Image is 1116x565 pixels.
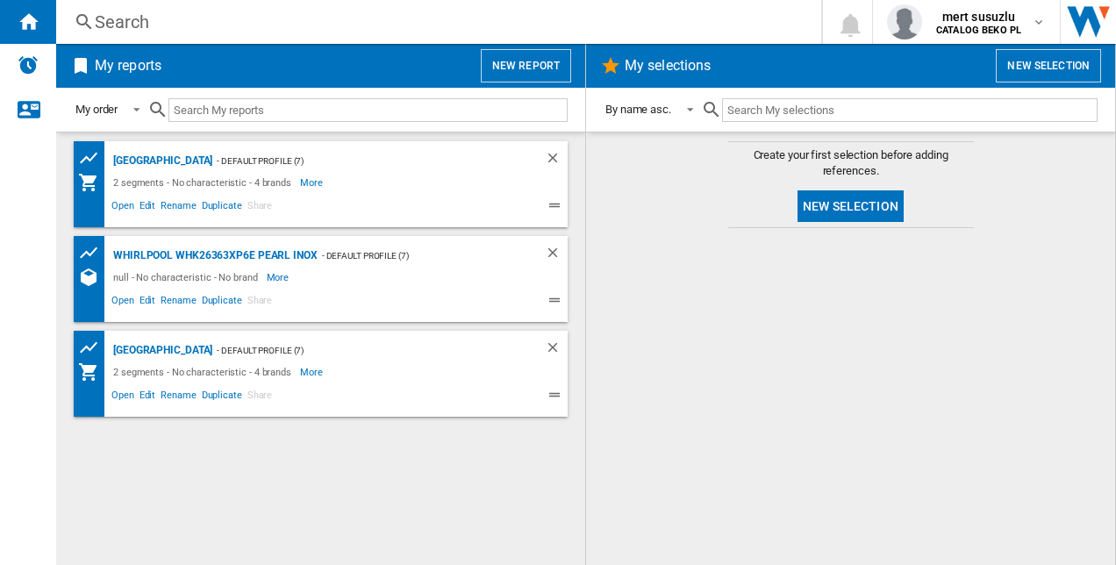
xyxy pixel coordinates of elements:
div: My Assortment [78,361,109,383]
button: New selection [996,49,1101,82]
img: profile.jpg [887,4,922,39]
h2: My selections [621,49,714,82]
div: - Default profile (7) [212,340,510,361]
span: Open [109,292,137,313]
span: More [267,267,292,288]
span: Duplicate [199,387,245,408]
span: Edit [137,292,159,313]
div: Delete [545,150,568,172]
b: CATALOG BEKO PL [936,25,1021,36]
div: WHIRLPOOL WHK26363XP6E PEARL INOX [109,245,318,267]
div: null - No characteristic - No brand [109,267,267,288]
span: Open [109,387,137,408]
span: Rename [158,292,198,313]
span: Share [245,197,275,218]
input: Search My reports [168,98,568,122]
div: Delete [545,245,568,267]
span: More [300,361,325,383]
div: References [78,267,109,288]
span: Rename [158,197,198,218]
img: alerts-logo.svg [18,54,39,75]
div: 2 segments - No characteristic - 4 brands [109,361,300,383]
span: Rename [158,387,198,408]
div: Delete [545,340,568,361]
span: Create your first selection before adding references. [728,147,974,179]
span: Share [245,292,275,313]
div: By name asc. [605,103,671,116]
span: More [300,172,325,193]
div: - Default profile (7) [318,245,510,267]
div: Prices and No. offers by retailer graph [78,147,109,169]
span: Open [109,197,137,218]
h2: My reports [91,49,165,82]
span: Duplicate [199,197,245,218]
input: Search My selections [722,98,1098,122]
div: Search [95,10,776,34]
div: [GEOGRAPHIC_DATA] [109,150,212,172]
button: New report [481,49,571,82]
span: Edit [137,197,159,218]
div: Prices and No. offers by brand graph [78,242,109,264]
span: Duplicate [199,292,245,313]
span: Edit [137,387,159,408]
div: My Assortment [78,172,109,193]
div: 2 segments - No characteristic - 4 brands [109,172,300,193]
span: Share [245,387,275,408]
div: Prices and No. offers by brand graph [78,337,109,359]
div: [GEOGRAPHIC_DATA] [109,340,212,361]
div: - Default profile (7) [212,150,510,172]
button: New selection [798,190,904,222]
div: My order [75,103,118,116]
span: mert susuzlu [936,8,1021,25]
